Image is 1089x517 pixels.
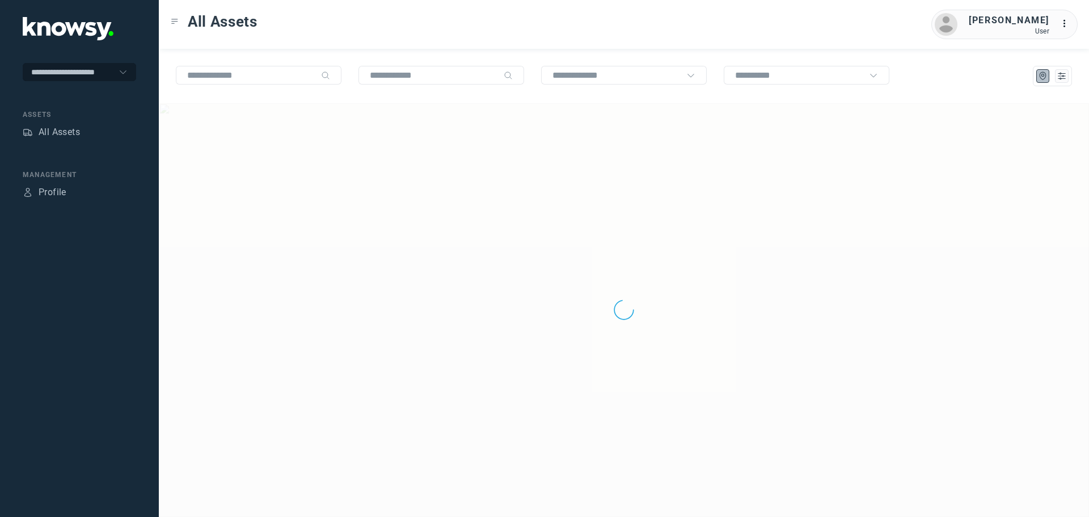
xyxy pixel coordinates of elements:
[23,110,136,120] div: Assets
[39,125,80,139] div: All Assets
[1038,71,1048,81] div: Map
[1061,19,1073,28] tspan: ...
[504,71,513,80] div: Search
[23,170,136,180] div: Management
[935,13,957,36] img: avatar.png
[188,11,258,32] span: All Assets
[1057,71,1067,81] div: List
[321,71,330,80] div: Search
[1061,17,1074,32] div: :
[23,125,80,139] a: AssetsAll Assets
[969,27,1049,35] div: User
[23,17,113,40] img: Application Logo
[171,18,179,26] div: Toggle Menu
[1061,17,1074,31] div: :
[23,187,33,197] div: Profile
[23,127,33,137] div: Assets
[39,186,66,199] div: Profile
[969,14,1049,27] div: [PERSON_NAME]
[23,186,66,199] a: ProfileProfile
